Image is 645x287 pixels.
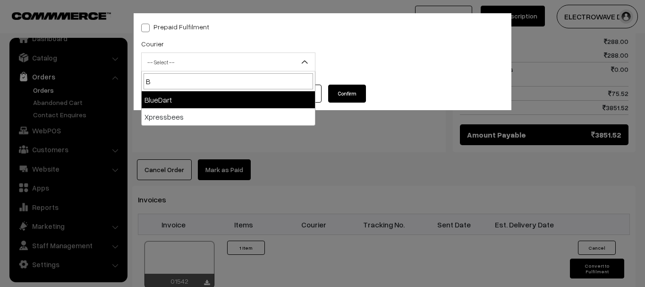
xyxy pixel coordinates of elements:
[141,52,315,71] span: -- Select --
[142,91,315,108] li: BlueDart
[142,54,315,70] span: -- Select --
[141,22,209,32] label: Prepaid Fulfilment
[141,39,164,49] label: Courier
[142,108,315,125] li: Xpressbees
[328,85,366,103] button: Confirm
